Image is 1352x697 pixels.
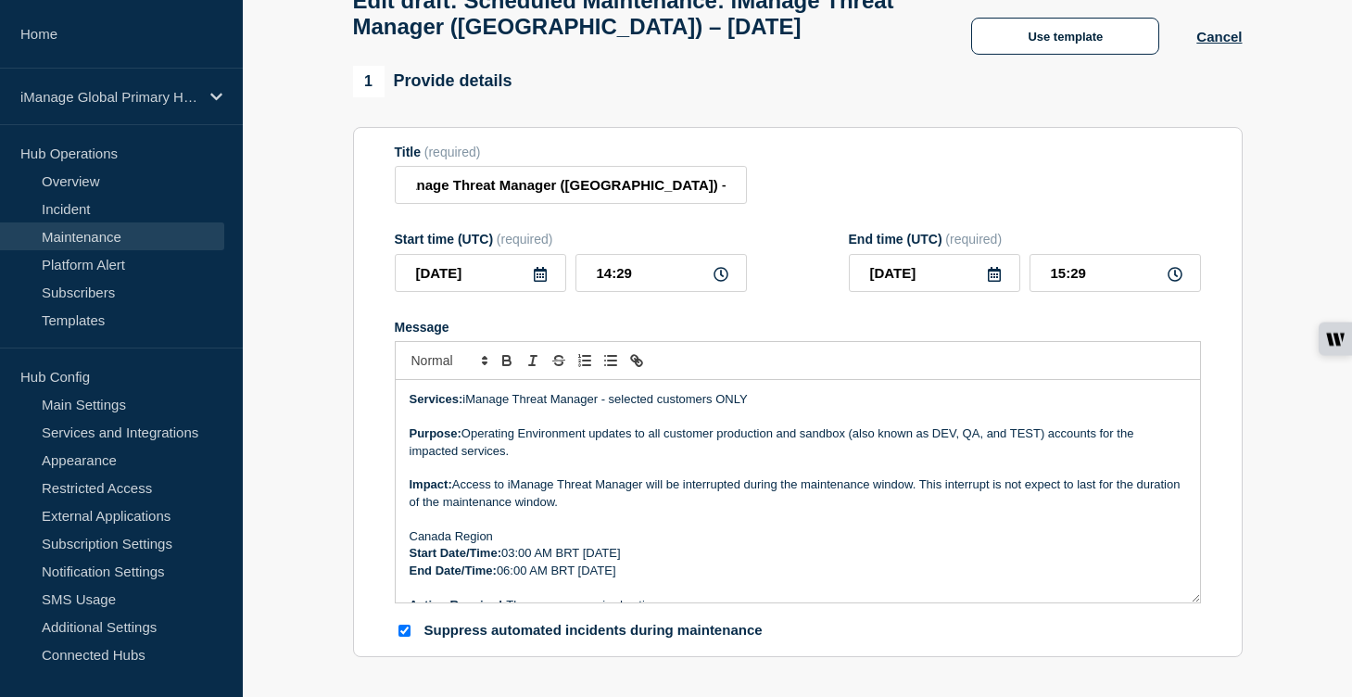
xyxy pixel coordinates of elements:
p: iManage Threat Manager - selected customers ONLY [410,391,1186,408]
strong: Start Date/Time: [410,546,501,560]
input: YYYY-MM-DD [849,254,1020,292]
input: Suppress automated incidents during maintenance [398,625,411,637]
div: Message [396,380,1200,602]
span: (required) [424,145,481,159]
div: Title [395,145,747,159]
button: Cancel [1196,29,1242,44]
input: HH:MM [575,254,747,292]
button: Toggle strikethrough text [546,349,572,372]
p: Canada Region [410,528,1186,545]
button: Toggle italic text [520,349,546,372]
button: Toggle link [624,349,650,372]
strong: Services: [410,392,463,406]
div: Message [395,320,1201,335]
div: Start time (UTC) [395,232,747,247]
input: HH:MM [1030,254,1201,292]
span: 1 [353,66,385,97]
p: 03:00 AM BRT [DATE] [410,545,1186,562]
button: Use template [971,18,1159,55]
strong: Action Required: [410,598,507,612]
p: 06:00 AM BRT [DATE] [410,563,1186,579]
strong: Impact: [410,477,452,491]
input: Title [395,166,747,204]
span: Font size [403,349,494,372]
div: Provide details [353,66,512,97]
p: iManage Global Primary Hub [20,89,198,105]
p: There are no required actions. [410,597,1186,614]
span: (required) [497,232,553,247]
p: Suppress automated incidents during maintenance [424,622,763,640]
button: Toggle bulleted list [598,349,624,372]
button: Toggle ordered list [572,349,598,372]
input: YYYY-MM-DD [395,254,566,292]
span: (required) [945,232,1002,247]
div: End time (UTC) [849,232,1201,247]
p: Access to iManage Threat Manager will be interrupted during the maintenance window. This interrup... [410,476,1186,511]
strong: Purpose: [410,426,461,440]
p: Operating Environment updates to all customer production and sandbox (also known as DEV, QA, and ... [410,425,1186,460]
strong: End Date/Time: [410,564,497,577]
button: Toggle bold text [494,349,520,372]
